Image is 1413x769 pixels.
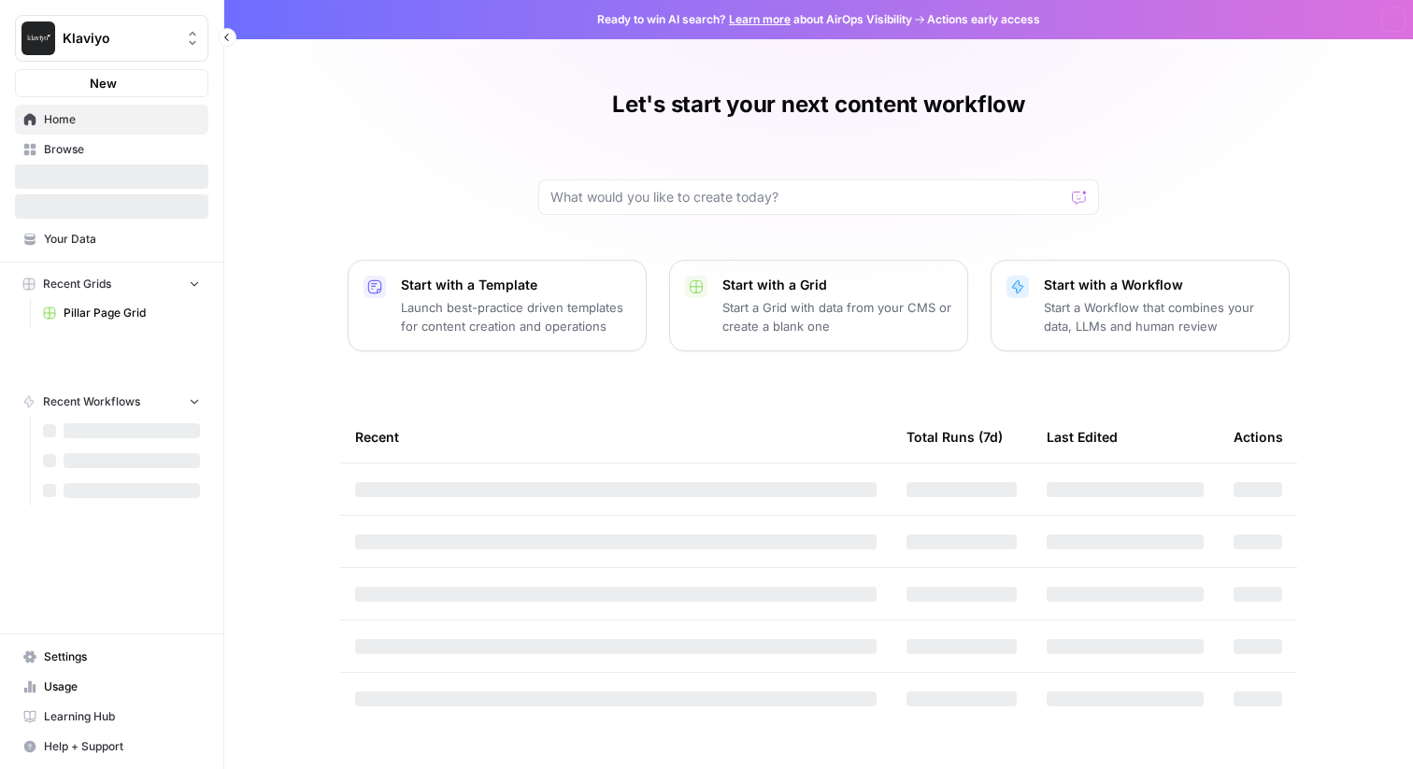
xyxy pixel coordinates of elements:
button: Start with a WorkflowStart a Workflow that combines your data, LLMs and human review [991,260,1290,351]
button: Recent Grids [15,270,208,298]
button: Recent Workflows [15,388,208,416]
button: Start with a TemplateLaunch best-practice driven templates for content creation and operations [348,260,647,351]
span: Learning Hub [44,708,200,725]
p: Start with a Grid [722,276,952,294]
span: Pillar Page Grid [64,305,200,321]
div: Total Runs (7d) [906,411,1003,463]
a: Usage [15,672,208,702]
p: Launch best-practice driven templates for content creation and operations [401,298,631,335]
h1: Let's start your next content workflow [612,90,1025,120]
span: New [90,74,117,93]
div: Actions [1234,411,1283,463]
p: Start with a Workflow [1044,276,1274,294]
a: Home [15,105,208,135]
p: Start a Workflow that combines your data, LLMs and human review [1044,298,1274,335]
a: Learning Hub [15,702,208,732]
p: Start with a Template [401,276,631,294]
input: What would you like to create today? [550,188,1064,206]
span: Help + Support [44,738,200,755]
img: Klaviyo Logo [21,21,55,55]
button: Help + Support [15,732,208,762]
button: Start with a GridStart a Grid with data from your CMS or create a blank one [669,260,968,351]
a: Your Data [15,224,208,254]
span: Settings [44,648,200,665]
p: Start a Grid with data from your CMS or create a blank one [722,298,952,335]
span: Klaviyo [63,29,176,48]
span: Home [44,111,200,128]
a: Pillar Page Grid [35,298,208,328]
button: New [15,69,208,97]
span: Browse [44,141,200,158]
div: Last Edited [1047,411,1118,463]
span: Your Data [44,231,200,248]
span: Recent Grids [43,276,111,292]
span: Recent Workflows [43,393,140,410]
span: Usage [44,678,200,695]
div: Recent [355,411,877,463]
span: Actions early access [927,11,1040,28]
button: Workspace: Klaviyo [15,15,208,62]
span: Ready to win AI search? about AirOps Visibility [597,11,912,28]
a: Settings [15,642,208,672]
a: Learn more [729,12,791,26]
a: Browse [15,135,208,164]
